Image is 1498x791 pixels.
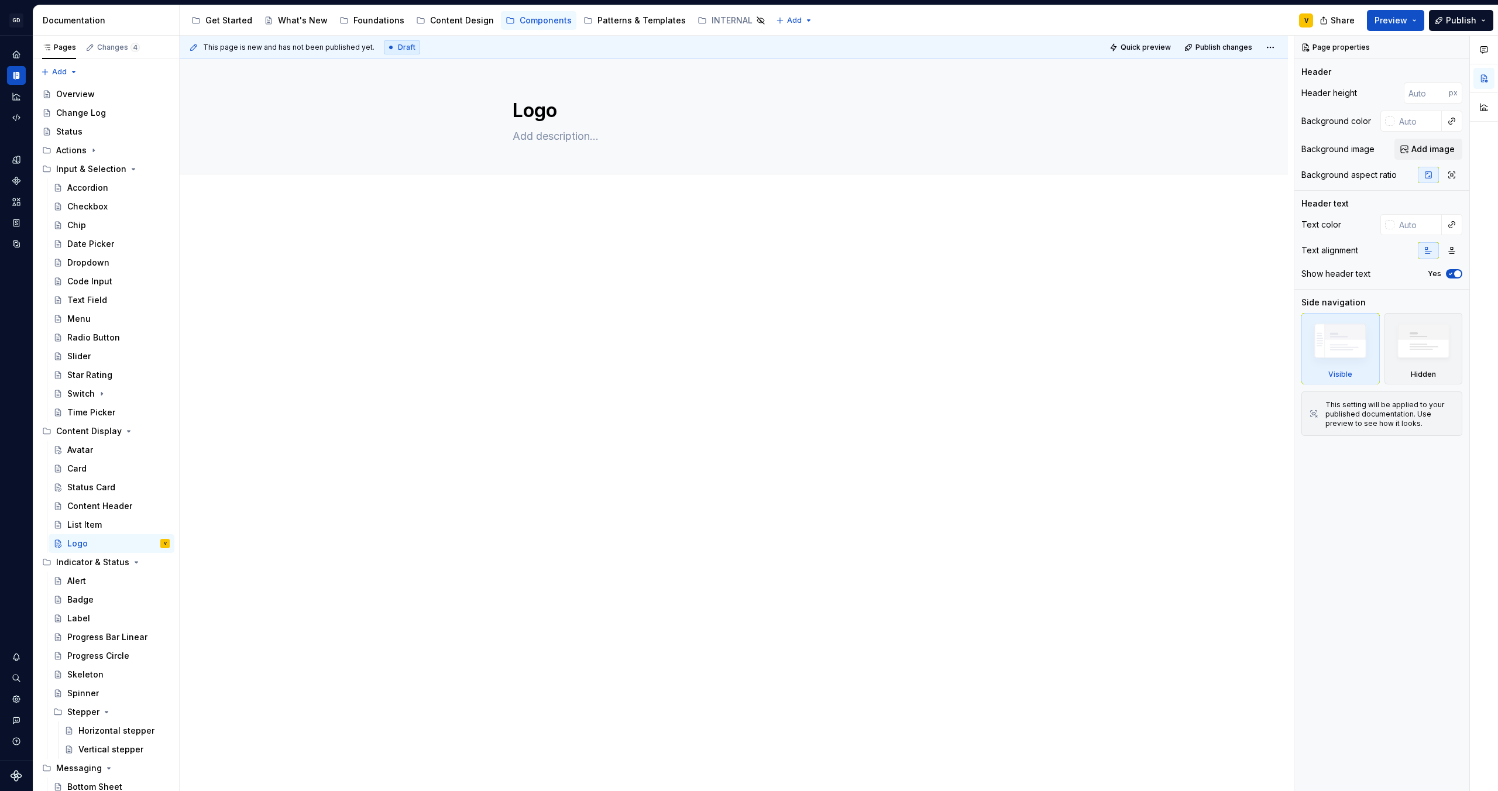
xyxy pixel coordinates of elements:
[67,575,86,587] div: Alert
[56,88,95,100] div: Overview
[67,238,114,250] div: Date Picker
[52,67,67,77] span: Add
[398,43,415,52] span: Draft
[49,590,174,609] a: Badge
[7,690,26,709] a: Settings
[49,309,174,328] a: Menu
[1394,214,1442,235] input: Auto
[37,141,174,160] div: Actions
[772,12,816,29] button: Add
[67,687,99,699] div: Spinner
[1301,66,1331,78] div: Header
[37,64,81,80] button: Add
[67,276,112,287] div: Code Input
[67,538,88,549] div: Logo
[67,500,132,512] div: Content Header
[1331,15,1355,26] span: Share
[42,43,76,52] div: Pages
[67,669,104,680] div: Skeleton
[67,182,108,194] div: Accordion
[56,556,129,568] div: Indicator & Status
[67,482,115,493] div: Status Card
[67,257,109,269] div: Dropdown
[56,107,106,119] div: Change Log
[7,235,26,253] a: Data sources
[7,669,26,687] button: Search ⌘K
[1404,82,1449,104] input: Auto
[67,594,94,606] div: Badge
[7,87,26,106] div: Analytics
[67,519,102,531] div: List Item
[1394,139,1462,160] button: Add image
[67,313,91,325] div: Menu
[7,648,26,666] div: Notifications
[11,770,22,782] svg: Supernova Logo
[7,108,26,127] a: Code automation
[510,97,953,125] textarea: Logo
[67,463,87,474] div: Card
[56,145,87,156] div: Actions
[1301,268,1370,280] div: Show header text
[49,328,174,347] a: Radio Button
[501,11,576,30] a: Components
[353,15,404,26] div: Foundations
[2,8,30,33] button: GD
[43,15,174,26] div: Documentation
[335,11,409,30] a: Foundations
[49,384,174,403] a: Switch
[78,725,154,737] div: Horizontal stepper
[7,214,26,232] a: Storybook stories
[1301,87,1357,99] div: Header height
[49,684,174,703] a: Spinner
[1301,219,1341,231] div: Text color
[1106,39,1176,56] button: Quick preview
[693,11,770,30] a: INTERNAL
[56,425,122,437] div: Content Display
[1301,169,1397,181] div: Background aspect ratio
[49,347,174,366] a: Slider
[49,459,174,478] a: Card
[67,631,147,643] div: Progress Bar Linear
[1394,111,1442,132] input: Auto
[411,11,499,30] a: Content Design
[37,553,174,572] div: Indicator & Status
[49,478,174,497] a: Status Card
[49,178,174,197] a: Accordion
[187,11,257,30] a: Get Started
[67,407,115,418] div: Time Picker
[1304,16,1308,25] div: V
[49,366,174,384] a: Star Rating
[7,711,26,730] button: Contact support
[579,11,690,30] a: Patterns & Templates
[1384,313,1463,384] div: Hidden
[597,15,686,26] div: Patterns & Templates
[7,45,26,64] a: Home
[1411,143,1455,155] span: Add image
[259,11,332,30] a: What's New
[49,216,174,235] a: Chip
[1449,88,1458,98] p: px
[9,13,23,27] div: GD
[1428,269,1441,278] label: Yes
[7,150,26,169] a: Design tokens
[1301,245,1358,256] div: Text alignment
[37,759,174,778] div: Messaging
[49,609,174,628] a: Label
[1181,39,1258,56] button: Publish changes
[37,160,174,178] div: Input & Selection
[49,628,174,646] a: Progress Bar Linear
[1195,43,1252,52] span: Publish changes
[37,104,174,122] a: Change Log
[49,703,174,721] div: Stepper
[7,66,26,85] a: Documentation
[78,744,143,755] div: Vertical stepper
[37,422,174,441] div: Content Display
[67,650,129,662] div: Progress Circle
[56,163,126,175] div: Input & Selection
